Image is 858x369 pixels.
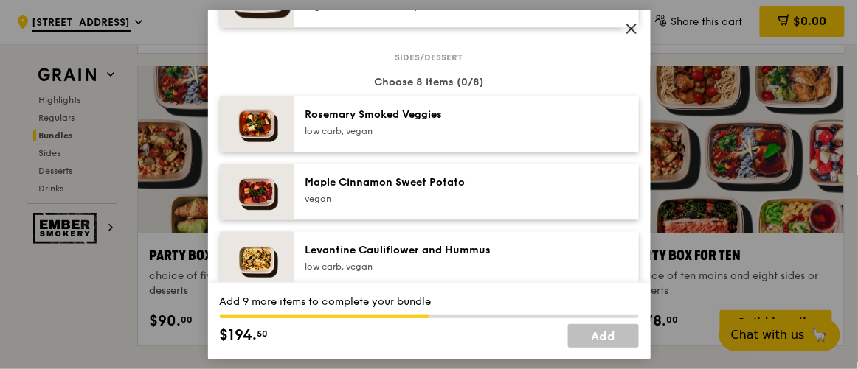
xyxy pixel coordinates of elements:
img: daily_normal_Maple_Cinnamon_Sweet_Potato__Horizontal_.jpg [220,164,294,219]
div: low carb, vegan [305,261,570,273]
span: Sides/dessert [390,52,469,63]
div: Rosemary Smoked Veggies [305,108,570,122]
img: daily_normal_Levantine_Cauliflower_and_Hummus__Horizontal_.jpg [220,231,294,287]
img: daily_normal_Thyme-Rosemary-Zucchini-HORZ.jpg [220,96,294,152]
div: Choose 8 items (0/8) [220,75,639,90]
span: 50 [257,328,269,340]
div: vegan [305,193,570,205]
div: Maple Cinnamon Sweet Potato [305,175,570,190]
a: Add [568,324,639,348]
div: Add 9 more items to complete your bundle [220,295,639,309]
div: Levantine Cauliflower and Hummus [305,243,570,258]
span: $194. [220,324,257,346]
div: low carb, vegan [305,125,570,137]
